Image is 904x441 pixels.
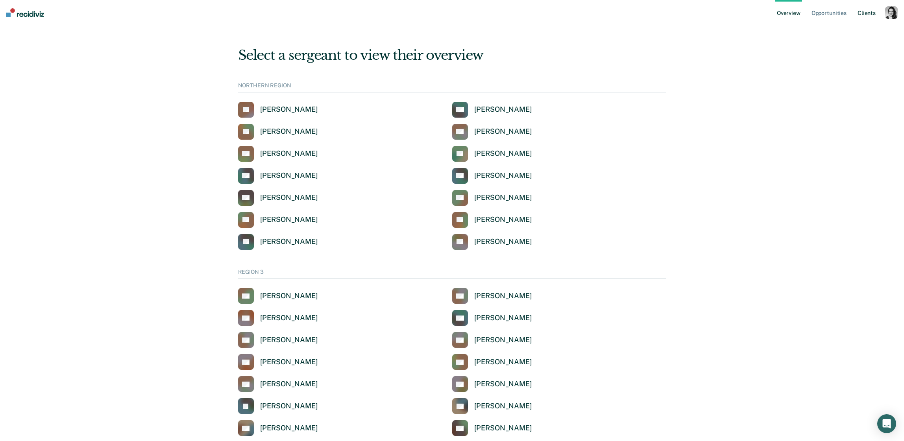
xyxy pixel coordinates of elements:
div: [PERSON_NAME] [260,215,318,224]
div: [PERSON_NAME] [260,358,318,367]
div: Open Intercom Messenger [877,414,896,433]
a: [PERSON_NAME] [452,168,532,184]
a: [PERSON_NAME] [238,234,318,250]
div: [PERSON_NAME] [260,105,318,114]
div: REGION 3 [238,269,666,279]
div: NORTHERN REGION [238,82,666,92]
div: [PERSON_NAME] [474,380,532,389]
div: [PERSON_NAME] [260,292,318,301]
div: [PERSON_NAME] [474,292,532,301]
div: [PERSON_NAME] [474,424,532,433]
a: [PERSON_NAME] [238,146,318,162]
a: [PERSON_NAME] [452,146,532,162]
div: [PERSON_NAME] [260,402,318,411]
div: [PERSON_NAME] [474,127,532,136]
div: [PERSON_NAME] [474,149,532,158]
a: [PERSON_NAME] [238,212,318,228]
a: [PERSON_NAME] [452,102,532,118]
a: [PERSON_NAME] [238,332,318,348]
a: [PERSON_NAME] [452,234,532,250]
a: [PERSON_NAME] [452,398,532,414]
div: [PERSON_NAME] [474,105,532,114]
a: [PERSON_NAME] [238,288,318,304]
div: [PERSON_NAME] [474,314,532,323]
a: [PERSON_NAME] [238,310,318,326]
a: [PERSON_NAME] [452,354,532,370]
a: [PERSON_NAME] [452,332,532,348]
div: [PERSON_NAME] [260,171,318,180]
a: [PERSON_NAME] [238,376,318,392]
div: [PERSON_NAME] [474,193,532,202]
a: [PERSON_NAME] [452,310,532,326]
div: [PERSON_NAME] [474,336,532,345]
div: [PERSON_NAME] [474,215,532,224]
a: [PERSON_NAME] [452,190,532,206]
a: [PERSON_NAME] [238,124,318,140]
a: [PERSON_NAME] [238,420,318,436]
a: [PERSON_NAME] [452,288,532,304]
a: [PERSON_NAME] [238,102,318,118]
a: [PERSON_NAME] [238,398,318,414]
div: [PERSON_NAME] [474,358,532,367]
div: [PERSON_NAME] [260,424,318,433]
div: Select a sergeant to view their overview [238,47,666,63]
a: [PERSON_NAME] [238,190,318,206]
div: [PERSON_NAME] [260,193,318,202]
img: Recidiviz [6,8,44,17]
div: [PERSON_NAME] [474,171,532,180]
div: [PERSON_NAME] [474,237,532,246]
a: [PERSON_NAME] [452,212,532,228]
a: [PERSON_NAME] [238,354,318,370]
div: [PERSON_NAME] [260,380,318,389]
a: [PERSON_NAME] [238,168,318,184]
div: [PERSON_NAME] [260,336,318,345]
a: [PERSON_NAME] [452,376,532,392]
a: [PERSON_NAME] [452,124,532,140]
div: [PERSON_NAME] [260,237,318,246]
div: [PERSON_NAME] [260,127,318,136]
div: [PERSON_NAME] [260,314,318,323]
div: [PERSON_NAME] [260,149,318,158]
div: [PERSON_NAME] [474,402,532,411]
a: [PERSON_NAME] [452,420,532,436]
